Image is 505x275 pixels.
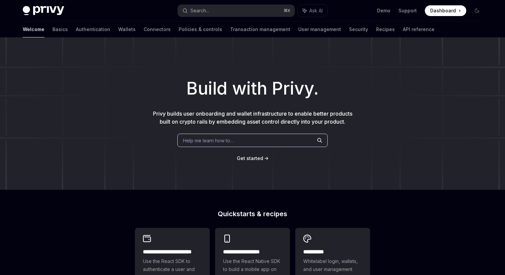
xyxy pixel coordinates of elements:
a: Security [349,21,368,37]
a: Connectors [144,21,171,37]
a: Basics [52,21,68,37]
img: dark logo [23,6,64,15]
a: User management [298,21,341,37]
a: Transaction management [230,21,290,37]
button: Search...⌘K [178,5,295,17]
a: Get started [237,155,263,162]
span: Help me learn how to… [183,137,234,144]
a: Wallets [118,21,136,37]
h1: Build with Privy. [11,76,494,102]
a: Support [398,7,417,14]
div: Search... [190,7,209,15]
span: ⌘ K [284,8,291,13]
a: Welcome [23,21,44,37]
span: Ask AI [309,7,323,14]
a: Authentication [76,21,110,37]
a: Recipes [376,21,395,37]
a: Dashboard [425,5,466,16]
a: API reference [403,21,435,37]
span: Privy builds user onboarding and wallet infrastructure to enable better products built on crypto ... [153,110,352,125]
span: Dashboard [430,7,456,14]
span: Get started [237,155,263,161]
h2: Quickstarts & recipes [135,211,370,217]
button: Toggle dark mode [472,5,482,16]
a: Demo [377,7,390,14]
button: Ask AI [298,5,327,17]
a: Policies & controls [179,21,222,37]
